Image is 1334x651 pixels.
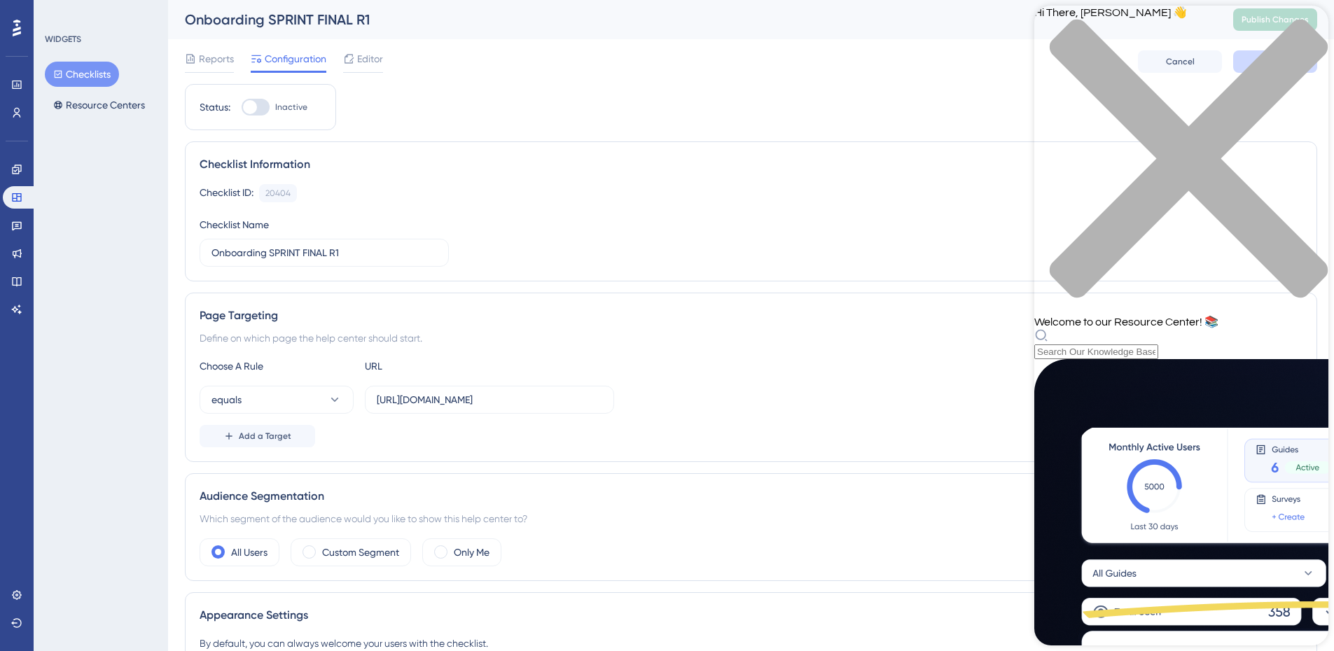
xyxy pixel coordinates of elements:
[4,8,29,34] img: launcher-image-alternative-text
[200,330,1302,346] div: Define on which page the help center should start.
[275,101,307,113] span: Inactive
[200,510,1302,527] div: Which segment of the audience would you like to show this help center to?
[322,544,399,561] label: Custom Segment
[200,358,354,374] div: Choose A Rule
[199,50,234,67] span: Reports
[365,358,519,374] div: URL
[45,62,119,87] button: Checklists
[357,50,383,67] span: Editor
[97,7,102,18] div: 3
[200,307,1302,324] div: Page Targeting
[200,425,315,447] button: Add a Target
[200,607,1302,624] div: Appearance Settings
[200,99,230,115] div: Status:
[454,544,489,561] label: Only Me
[200,184,253,202] div: Checklist ID:
[265,188,291,199] div: 20404
[45,92,153,118] button: Resource Centers
[239,430,291,442] span: Add a Target
[231,544,268,561] label: All Users
[185,10,1198,29] div: Onboarding SPRINT FINAL R1
[211,245,437,260] input: Type your Checklist name
[33,3,88,20] span: Need Help?
[200,386,354,414] button: equals
[200,488,1302,505] div: Audience Segmentation
[45,34,81,45] div: WIDGETS
[377,392,602,407] input: yourwebsite.com/path
[211,391,242,408] span: equals
[200,216,269,233] div: Checklist Name
[200,156,1302,173] div: Checklist Information
[265,50,326,67] span: Configuration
